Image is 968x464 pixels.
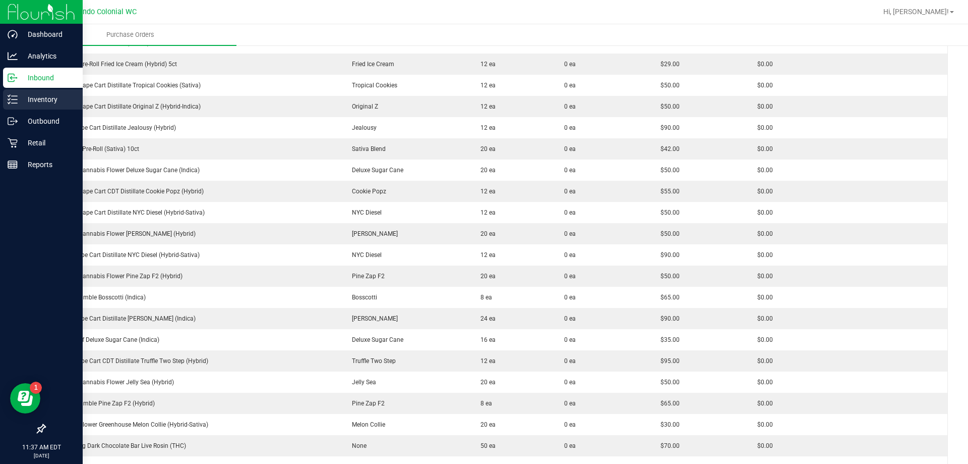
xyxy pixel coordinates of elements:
[475,336,496,343] span: 16 ea
[752,400,773,407] span: $0.00
[655,315,680,322] span: $90.00
[475,145,496,152] span: 20 ea
[752,273,773,280] span: $0.00
[475,251,496,259] span: 12 ea
[655,167,680,174] span: $50.00
[564,441,576,450] span: 0 ea
[564,229,576,238] span: 0 ea
[752,61,773,68] span: $0.00
[655,230,680,237] span: $50.00
[18,72,78,84] p: Inbound
[475,379,496,386] span: 20 ea
[18,137,78,149] p: Retail
[347,167,403,174] span: Deluxe Sugar Cane
[475,103,496,110] span: 12 ea
[347,145,386,152] span: Sativa Blend
[564,356,576,366] span: 0 ea
[475,124,496,131] span: 12 ea
[8,138,18,148] inline-svg: Retail
[475,209,496,216] span: 12 ea
[18,159,78,171] p: Reports
[475,421,496,428] span: 20 ea
[347,188,386,195] span: Cookie Popz
[564,166,576,175] span: 0 ea
[752,167,773,174] span: $0.00
[347,273,385,280] span: Pine Zap F2
[752,442,773,449] span: $0.00
[51,399,335,408] div: FT 1g Crumble Pine Zap F2 (Hybrid)
[752,357,773,365] span: $0.00
[347,61,394,68] span: Fried Ice Cream
[51,102,335,111] div: FT 0.5g Vape Cart Distillate Original Z (Hybrid-Indica)
[347,400,385,407] span: Pine Zap F2
[475,61,496,68] span: 12 ea
[347,209,382,216] span: NYC Diesel
[655,82,680,89] span: $50.00
[51,420,335,429] div: FD 3.5g Flower Greenhouse Melon Collie (Hybrid-Sativa)
[51,60,335,69] div: FT 0.5g Pre-Roll Fried Ice Cream (Hybrid) 5ct
[475,188,496,195] span: 12 ea
[475,400,492,407] span: 8 ea
[655,273,680,280] span: $50.00
[655,421,680,428] span: $30.00
[8,73,18,83] inline-svg: Inbound
[655,379,680,386] span: $50.00
[752,188,773,195] span: $0.00
[51,166,335,175] div: FT 3.5g Cannabis Flower Deluxe Sugar Cane (Indica)
[752,294,773,301] span: $0.00
[475,167,496,174] span: 20 ea
[752,82,773,89] span: $0.00
[564,102,576,111] span: 0 ea
[51,81,335,90] div: FT 0.5g Vape Cart Distillate Tropical Cookies (Sativa)
[655,442,680,449] span: $70.00
[347,379,376,386] span: Jelly Sea
[475,357,496,365] span: 12 ea
[475,442,496,449] span: 50 ea
[8,94,18,105] inline-svg: Inventory
[564,81,576,90] span: 0 ea
[564,60,576,69] span: 0 ea
[655,209,680,216] span: $50.00
[752,209,773,216] span: $0.00
[564,272,576,281] span: 0 ea
[51,250,335,260] div: FT 1g Vape Cart Distillate NYC Diesel (Hybrid-Sativa)
[24,24,236,45] a: Purchase Orders
[51,378,335,387] div: FT 3.5g Cannabis Flower Jelly Sea (Hybrid)
[18,50,78,62] p: Analytics
[655,188,680,195] span: $55.00
[752,145,773,152] span: $0.00
[655,251,680,259] span: $90.00
[8,116,18,126] inline-svg: Outbound
[8,160,18,170] inline-svg: Reports
[752,379,773,386] span: $0.00
[752,421,773,428] span: $0.00
[752,251,773,259] span: $0.00
[883,8,949,16] span: Hi, [PERSON_NAME]!
[752,315,773,322] span: $0.00
[564,187,576,196] span: 0 ea
[51,293,335,302] div: FT 1g Crumble Bosscotti (Indica)
[475,294,492,301] span: 8 ea
[347,230,398,237] span: [PERSON_NAME]
[347,82,397,89] span: Tropical Cookies
[655,294,680,301] span: $65.00
[564,144,576,153] span: 0 ea
[347,336,403,343] span: Deluxe Sugar Cane
[655,103,680,110] span: $50.00
[564,335,576,344] span: 0 ea
[564,420,576,429] span: 0 ea
[5,452,78,459] p: [DATE]
[564,250,576,260] span: 0 ea
[655,400,680,407] span: $65.00
[347,442,367,449] span: None
[30,382,42,394] iframe: Resource center unread badge
[564,314,576,323] span: 0 ea
[51,441,335,450] div: HT 200mg Dark Chocolate Bar Live Rosin (THC)
[18,93,78,106] p: Inventory
[347,357,396,365] span: Truffle Two Step
[10,383,40,414] iframe: Resource center
[51,272,335,281] div: FT 3.5g Cannabis Flower Pine Zap F2 (Hybrid)
[347,124,377,131] span: Jealousy
[655,336,680,343] span: $35.00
